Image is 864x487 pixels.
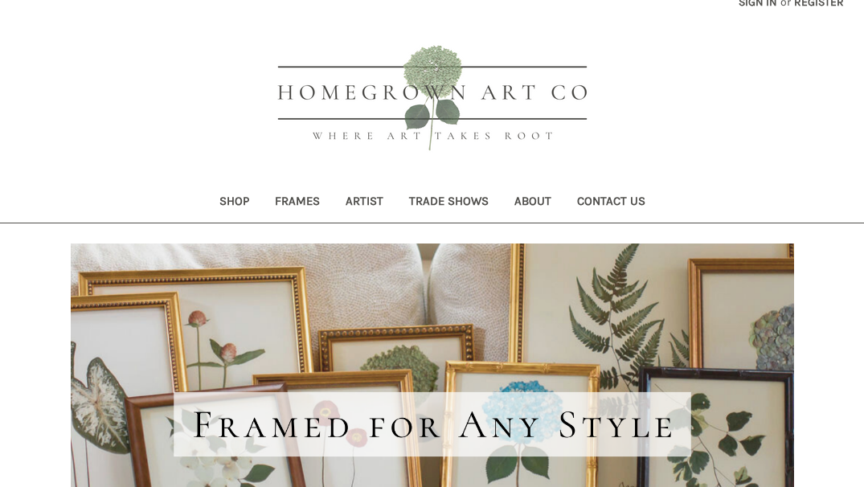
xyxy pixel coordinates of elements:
img: HOMEGROWN ART CO [252,27,613,172]
a: Contact Us [564,183,658,223]
a: Frames [262,183,333,223]
a: Trade Shows [396,183,502,223]
a: Shop [207,183,262,223]
a: About [502,183,564,223]
a: Artist [333,183,396,223]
